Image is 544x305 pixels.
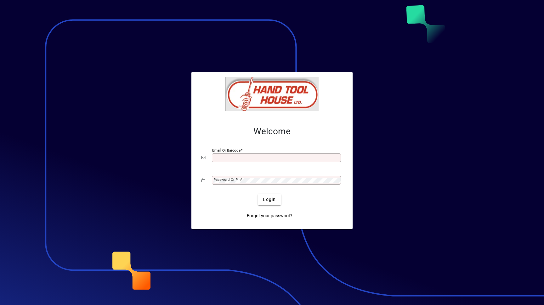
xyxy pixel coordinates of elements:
h2: Welcome [201,126,343,137]
span: Forgot your password? [247,213,292,219]
span: Login [263,196,276,203]
button: Login [258,194,281,205]
mat-label: Email or Barcode [212,148,241,152]
mat-label: Password or Pin [213,177,241,182]
a: Forgot your password? [244,210,295,222]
